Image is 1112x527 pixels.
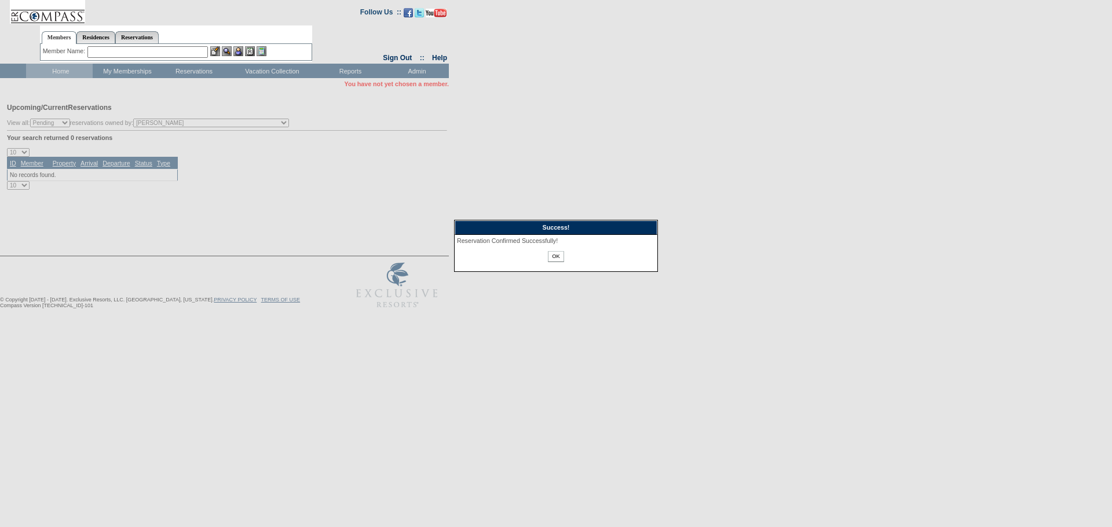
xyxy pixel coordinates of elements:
[42,31,77,44] a: Members
[455,220,657,235] div: Success!
[426,12,447,19] a: Subscribe to our YouTube Channel
[245,46,255,56] img: Reservations
[415,8,424,17] img: Follow us on Twitter
[432,54,447,62] a: Help
[383,54,412,62] a: Sign Out
[457,237,655,244] div: Reservation Confirmed Successfully!
[257,46,266,56] img: b_calculator.gif
[360,7,401,21] td: Follow Us ::
[404,8,413,17] img: Become our fan on Facebook
[404,12,413,19] a: Become our fan on Facebook
[222,46,232,56] img: View
[548,251,564,262] input: OK
[415,12,424,19] a: Follow us on Twitter
[426,9,447,17] img: Subscribe to our YouTube Channel
[115,31,159,43] a: Reservations
[233,46,243,56] img: Impersonate
[210,46,220,56] img: b_edit.gif
[43,46,87,56] div: Member Name:
[420,54,425,62] span: ::
[76,31,115,43] a: Residences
